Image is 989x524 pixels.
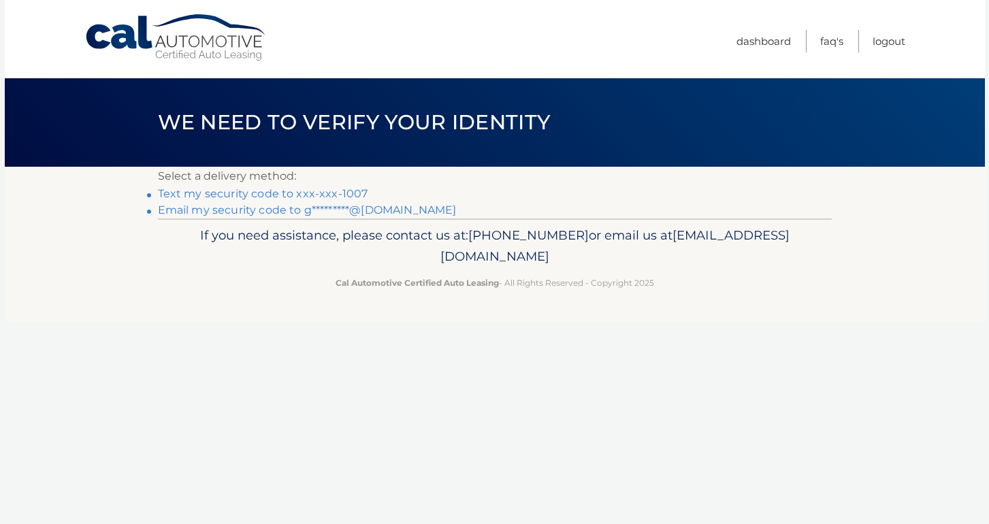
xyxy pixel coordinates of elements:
[468,227,589,243] span: [PHONE_NUMBER]
[158,167,832,186] p: Select a delivery method:
[158,187,368,200] a: Text my security code to xxx-xxx-1007
[167,276,823,290] p: - All Rights Reserved - Copyright 2025
[84,14,268,62] a: Cal Automotive
[336,278,499,288] strong: Cal Automotive Certified Auto Leasing
[158,203,457,216] a: Email my security code to g*********@[DOMAIN_NAME]
[158,110,551,135] span: We need to verify your identity
[167,225,823,268] p: If you need assistance, please contact us at: or email us at
[820,30,843,52] a: FAQ's
[873,30,905,52] a: Logout
[736,30,791,52] a: Dashboard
